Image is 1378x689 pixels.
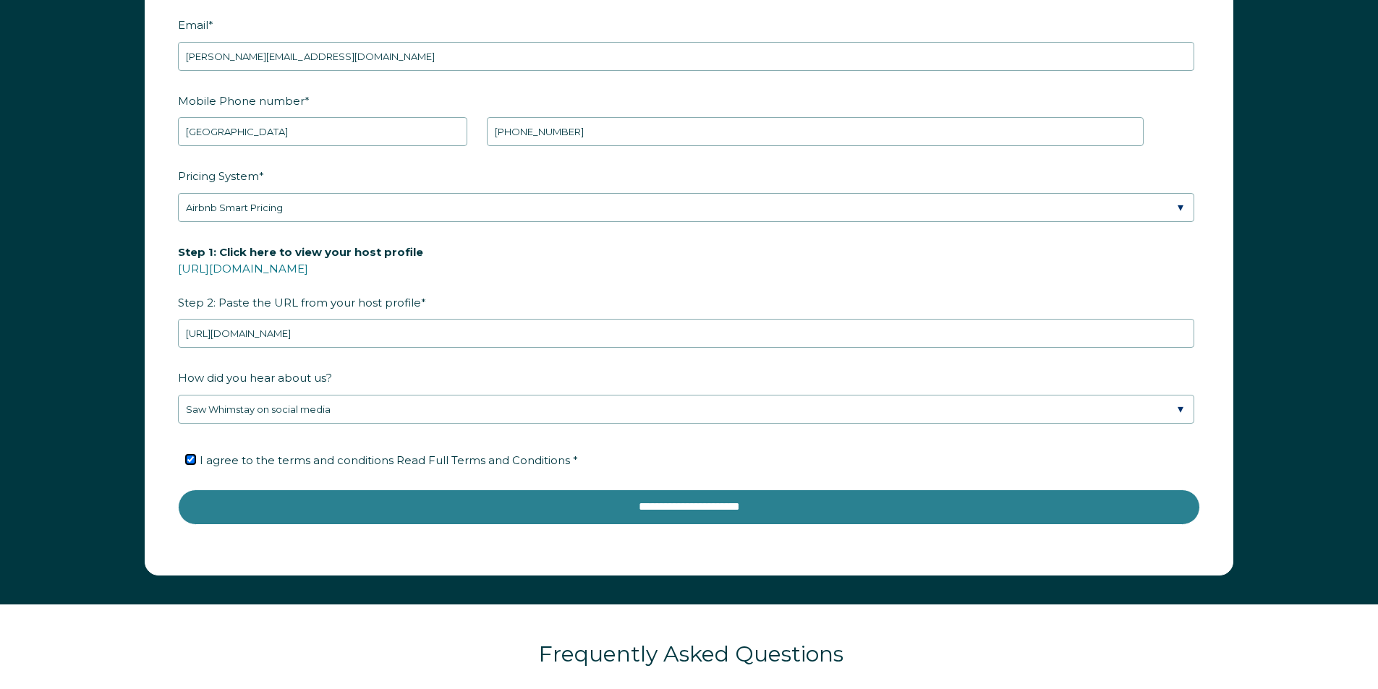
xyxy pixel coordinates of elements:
[178,165,259,187] span: Pricing System
[178,241,423,263] span: Step 1: Click here to view your host profile
[178,14,208,36] span: Email
[186,455,195,464] input: I agree to the terms and conditions Read Full Terms and Conditions *
[396,453,570,467] span: Read Full Terms and Conditions
[178,262,308,275] a: [URL][DOMAIN_NAME]
[200,453,578,467] span: I agree to the terms and conditions
[178,367,332,389] span: How did you hear about us?
[539,641,843,667] span: Frequently Asked Questions
[178,241,423,314] span: Step 2: Paste the URL from your host profile
[394,453,573,467] a: Read Full Terms and Conditions
[178,319,1194,348] input: airbnb.com/users/show/12345
[178,90,305,112] span: Mobile Phone number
